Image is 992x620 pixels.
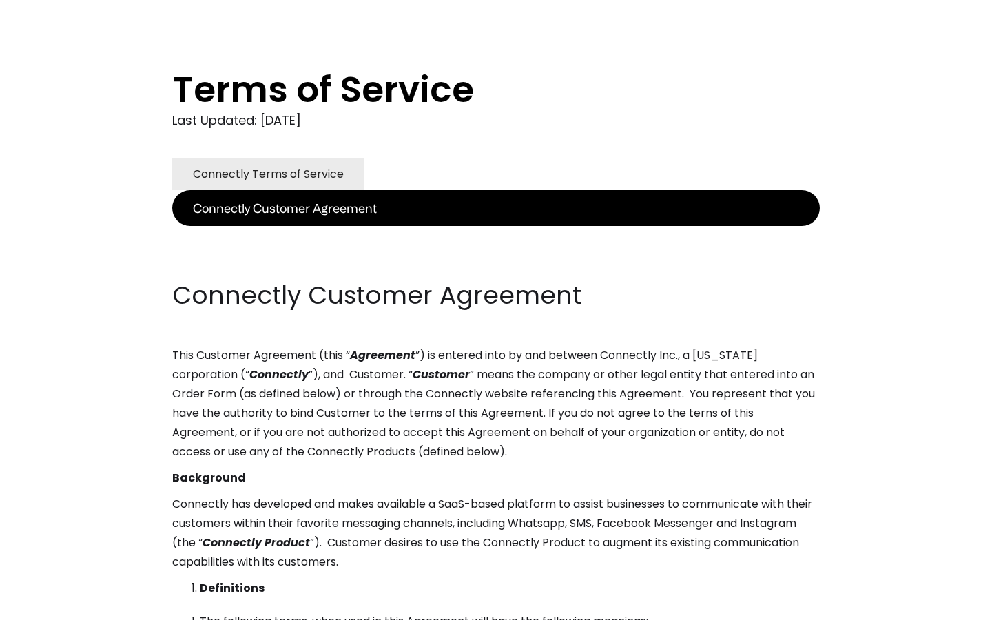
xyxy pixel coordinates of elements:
[350,347,415,363] em: Agreement
[193,165,344,184] div: Connectly Terms of Service
[200,580,265,596] strong: Definitions
[172,110,820,131] div: Last Updated: [DATE]
[193,198,377,218] div: Connectly Customer Agreement
[203,535,310,550] em: Connectly Product
[172,470,246,486] strong: Background
[172,252,820,271] p: ‍
[172,226,820,245] p: ‍
[249,366,309,382] em: Connectly
[172,346,820,462] p: This Customer Agreement (this “ ”) is entered into by and between Connectly Inc., a [US_STATE] co...
[172,495,820,572] p: Connectly has developed and makes available a SaaS-based platform to assist businesses to communi...
[413,366,470,382] em: Customer
[172,278,820,313] h2: Connectly Customer Agreement
[172,69,765,110] h1: Terms of Service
